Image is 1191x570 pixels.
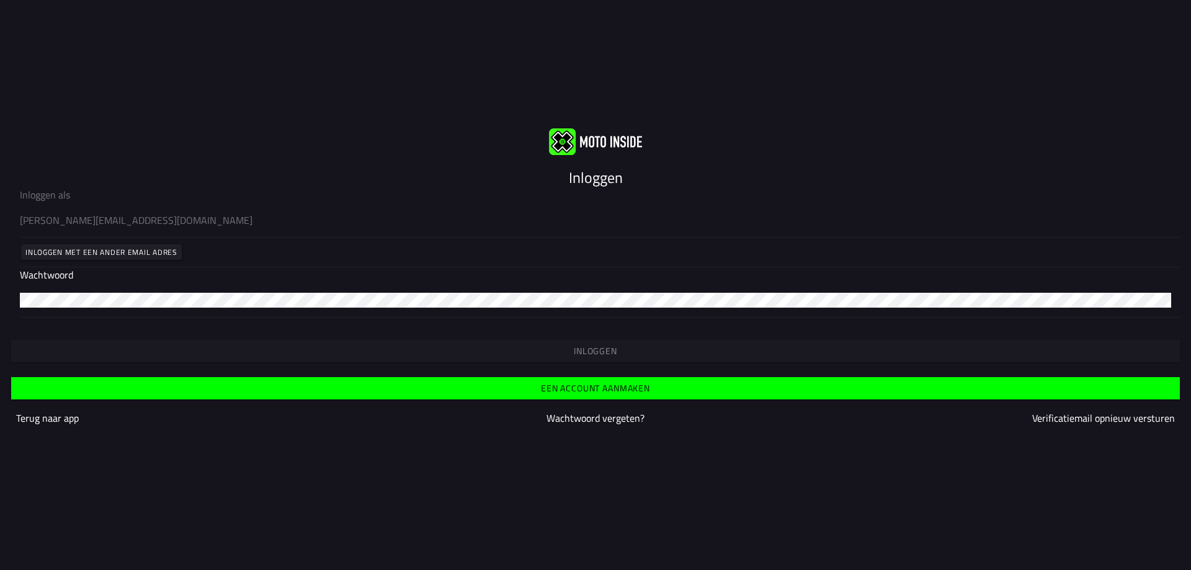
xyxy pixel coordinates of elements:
a: Verificatiemail opnieuw versturen [1032,411,1175,425]
ion-input: Wachtwoord [20,267,1171,317]
a: Wachtwoord vergeten? [546,411,645,425]
ion-text: Inloggen [569,166,623,189]
ion-input: Inloggen als [20,187,1171,237]
a: Terug naar app [16,411,79,425]
ion-button: Inloggen met een ander email adres [21,244,182,260]
ion-button: Een account aanmaken [11,377,1180,399]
